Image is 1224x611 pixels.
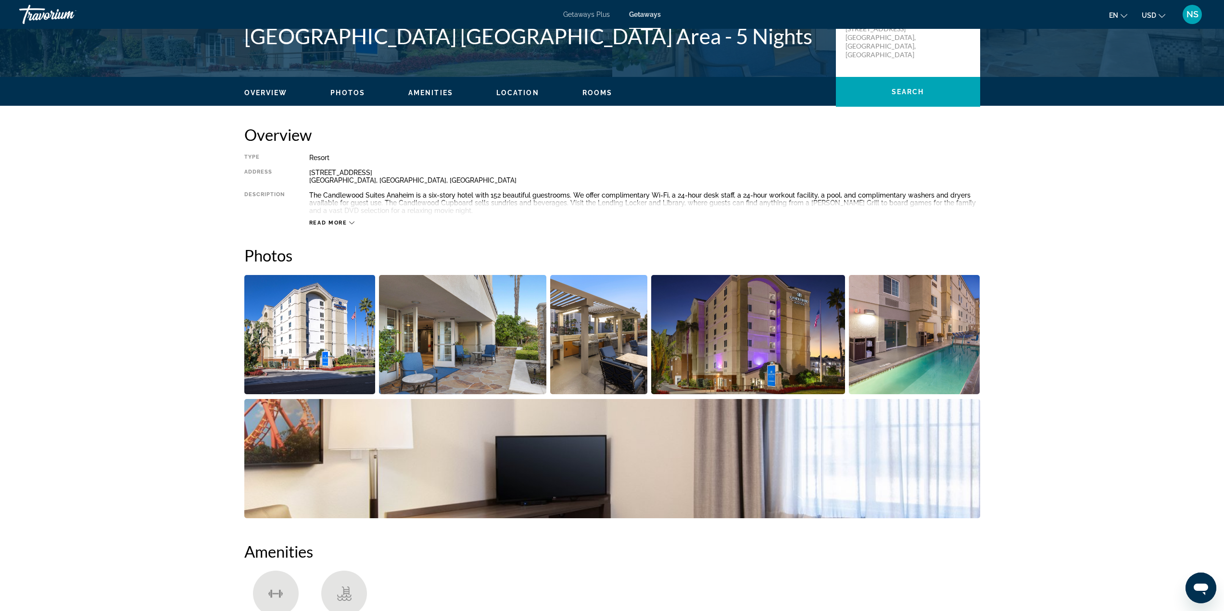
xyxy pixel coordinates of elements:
[330,89,365,97] span: Photos
[563,11,610,18] a: Getaways Plus
[244,24,826,49] h1: [GEOGRAPHIC_DATA] [GEOGRAPHIC_DATA] Area - 5 Nights
[1186,10,1199,19] span: NS
[1186,573,1216,603] iframe: Кнопка запуска окна обмена сообщениями
[19,2,115,27] a: Travorium
[244,169,285,184] div: Address
[836,77,980,107] button: Search
[244,125,980,144] h2: Overview
[408,88,453,97] button: Amenities
[309,219,355,226] button: Read more
[244,274,376,395] button: Open full-screen image slider
[379,274,546,395] button: Open full-screen image slider
[629,11,661,18] a: Getaways
[651,274,845,395] button: Open full-screen image slider
[408,89,453,97] span: Amenities
[1142,8,1165,22] button: Change currency
[309,191,980,214] div: The Candlewood Suites Anaheim is a six-story hotel with 152 beautiful guestrooms. We offer compli...
[496,89,539,97] span: Location
[582,88,613,97] button: Rooms
[1180,4,1205,25] button: User Menu
[244,88,288,97] button: Overview
[309,169,980,184] div: [STREET_ADDRESS] [GEOGRAPHIC_DATA], [GEOGRAPHIC_DATA], [GEOGRAPHIC_DATA]
[892,88,924,96] span: Search
[582,89,613,97] span: Rooms
[244,542,980,561] h2: Amenities
[845,25,922,59] p: [STREET_ADDRESS] [GEOGRAPHIC_DATA], [GEOGRAPHIC_DATA], [GEOGRAPHIC_DATA]
[496,88,539,97] button: Location
[550,274,648,395] button: Open full-screen image slider
[244,399,980,519] button: Open full-screen image slider
[309,220,347,226] span: Read more
[309,154,980,162] div: Resort
[244,246,980,265] h2: Photos
[244,89,288,97] span: Overview
[244,191,285,214] div: Description
[330,88,365,97] button: Photos
[244,154,285,162] div: Type
[1109,12,1118,19] span: en
[849,274,980,395] button: Open full-screen image slider
[1142,12,1156,19] span: USD
[1109,8,1127,22] button: Change language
